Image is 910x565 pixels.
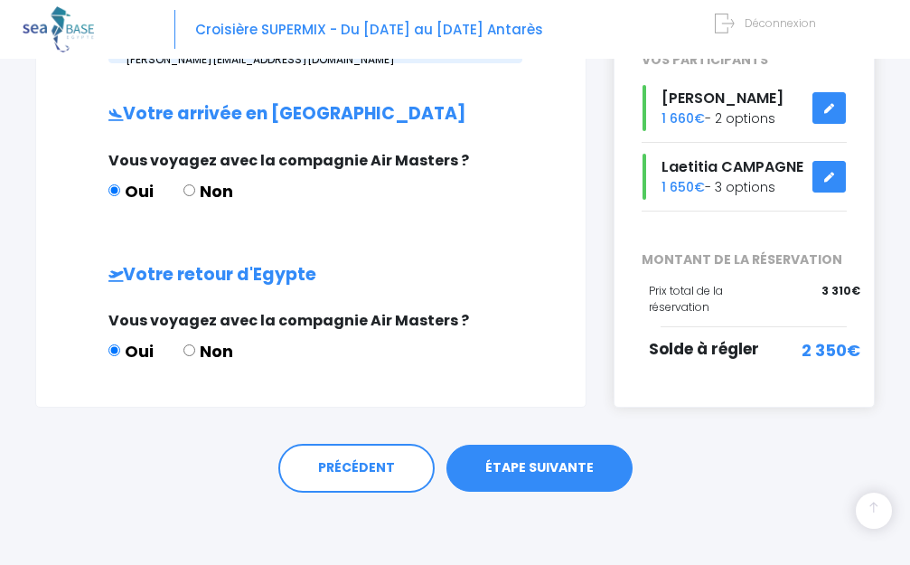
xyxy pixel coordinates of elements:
[108,184,120,196] input: Oui
[628,250,861,269] span: MONTANT DE LA RÉSERVATION
[183,179,233,203] label: Non
[649,283,723,315] span: Prix total de la réservation
[821,283,860,299] span: 3 310€
[183,184,195,196] input: Non
[108,344,120,356] input: Oui
[108,150,469,171] span: Vous voyagez avec la compagnie Air Masters ?
[628,51,861,70] div: VOS PARTICIPANTS
[183,344,195,356] input: Non
[628,154,861,200] div: - 3 options
[278,444,435,493] a: PRÉCÉDENT
[628,85,861,131] div: - 2 options
[802,338,860,363] span: 2 350€
[446,445,633,492] a: ÉTAPE SUIVANTE
[195,20,543,39] span: Croisière SUPERMIX - Du [DATE] au [DATE] Antarès
[108,339,154,363] label: Oui
[72,265,549,286] h2: Votre retour d'Egypte
[745,15,816,31] span: Déconnexion
[183,339,233,363] label: Non
[108,9,522,63] div: Ces informations sont communes à tous les participants de votre réservation. Pour tout cas partic...
[661,109,705,127] span: 1 660€
[661,178,705,196] span: 1 650€
[108,310,469,331] span: Vous voyagez avec la compagnie Air Masters ?
[661,156,803,177] span: Laetitia CAMPAGNE
[108,179,154,203] label: Oui
[649,338,759,360] span: Solde à régler
[661,88,783,108] span: [PERSON_NAME]
[72,104,549,125] h2: Votre arrivée en [GEOGRAPHIC_DATA]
